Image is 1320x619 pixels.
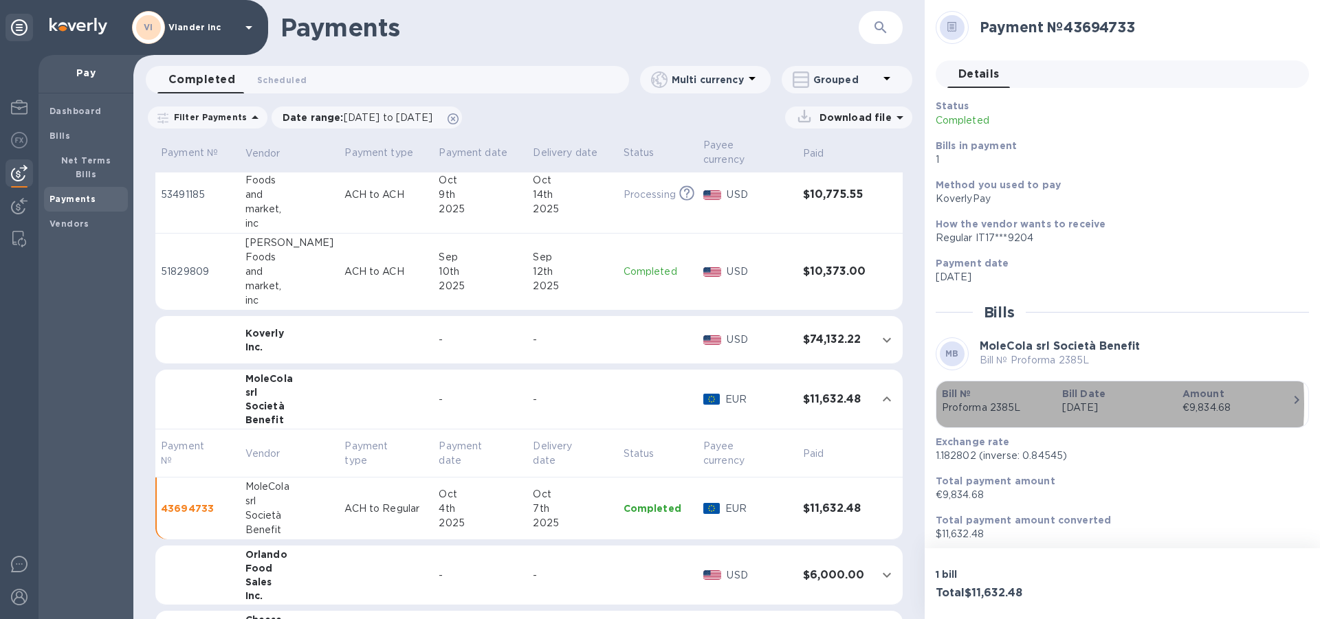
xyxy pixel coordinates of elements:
[439,250,522,265] div: Sep
[49,18,107,34] img: Logo
[803,146,824,161] p: Paid
[703,190,722,200] img: USD
[877,330,897,350] button: expand row
[814,111,892,124] p: Download file
[5,14,33,41] div: Unpin categories
[725,502,792,516] p: EUR
[245,146,298,161] span: Vendor
[1182,388,1224,399] b: Amount
[936,488,1298,502] p: €9,834.68
[533,568,612,583] div: -
[245,413,334,427] div: Benefit
[942,401,1051,415] p: Proforma 2385L
[344,265,428,279] p: ACH to ACH
[245,236,334,250] div: [PERSON_NAME]
[727,265,791,279] p: USD
[245,447,298,461] span: Vendor
[439,439,504,468] p: Payment date
[168,70,235,89] span: Completed
[533,487,612,502] div: Oct
[624,447,654,461] p: Status
[727,188,791,202] p: USD
[245,202,334,216] div: market,
[439,487,522,502] div: Oct
[49,106,102,116] b: Dashboard
[936,449,1298,463] p: 1.182802 (inverse: 0.84545)
[980,339,1140,352] b: MoleCola srl Società Benefit
[803,188,866,201] h3: $10,775.55
[283,111,439,124] p: Date range :
[936,381,1309,428] button: Bill №Proforma 2385LBill Date[DATE]Amount€9,834.68
[877,565,897,585] button: expand row
[61,155,111,179] b: Net Terms Bills
[439,333,522,347] div: -
[672,73,744,87] p: Multi currency
[439,439,522,468] span: Payment date
[703,570,722,580] img: USD
[936,153,1298,167] p: 1
[803,447,842,461] span: Paid
[703,439,774,468] p: Payee currency
[725,392,792,407] p: EUR
[703,138,792,167] span: Payee currency
[958,65,1000,84] span: Details
[344,146,428,160] p: Payment type
[936,231,1298,245] div: Regular IT17***9204
[245,188,334,202] div: and
[245,340,334,354] div: Inc.
[936,140,1017,151] b: Bills in payment
[533,146,612,160] p: Delivery date
[439,202,522,216] div: 2025
[936,436,1010,447] b: Exchange rate
[942,388,971,399] b: Bill №
[703,439,792,468] span: Payee currency
[533,279,612,293] div: 2025
[533,439,594,468] p: Delivery date
[439,279,522,293] div: 2025
[245,372,334,385] div: MoleCola
[533,173,612,188] div: Oct
[533,265,612,279] div: 12th
[161,146,234,160] p: Payment №
[245,508,334,523] div: Società
[936,475,1055,486] b: Total payment amount
[245,326,334,340] div: Koverly
[168,23,237,32] p: Viander inc
[245,480,334,494] div: MoleCola
[533,502,612,516] div: 7th
[439,392,522,407] div: -
[624,146,692,160] p: Status
[703,138,774,167] p: Payee currency
[245,575,334,589] div: Sales
[533,333,612,347] div: -
[161,188,234,202] p: 53491185
[980,19,1298,36] h2: Payment № 43694733
[727,333,791,347] p: USD
[439,502,522,516] div: 4th
[945,348,959,359] b: MB
[980,353,1140,368] p: Bill № Proforma 2385L
[344,502,428,516] p: ACH to Regular
[280,13,859,42] h1: Payments
[245,589,334,603] div: Inc.
[984,304,1015,321] h2: Bills
[272,106,462,128] div: Date range:[DATE] to [DATE]
[245,146,280,161] p: Vendor
[533,202,612,216] div: 2025
[344,112,432,123] span: [DATE] to [DATE]
[49,218,89,229] b: Vendors
[344,439,410,468] p: Payment type
[936,100,969,111] b: Status
[533,439,612,468] span: Delivery date
[245,494,334,508] div: srl
[11,99,27,115] img: My Profile
[936,218,1106,229] b: How the vendor wants to receive
[1062,388,1105,399] b: Bill Date
[813,73,879,87] p: Grouped
[439,146,522,160] p: Payment date
[245,293,334,308] div: inc
[161,502,234,515] p: 43694733
[803,502,866,515] h3: $11,632.48
[245,250,334,265] div: Foods
[245,447,280,461] p: Vendor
